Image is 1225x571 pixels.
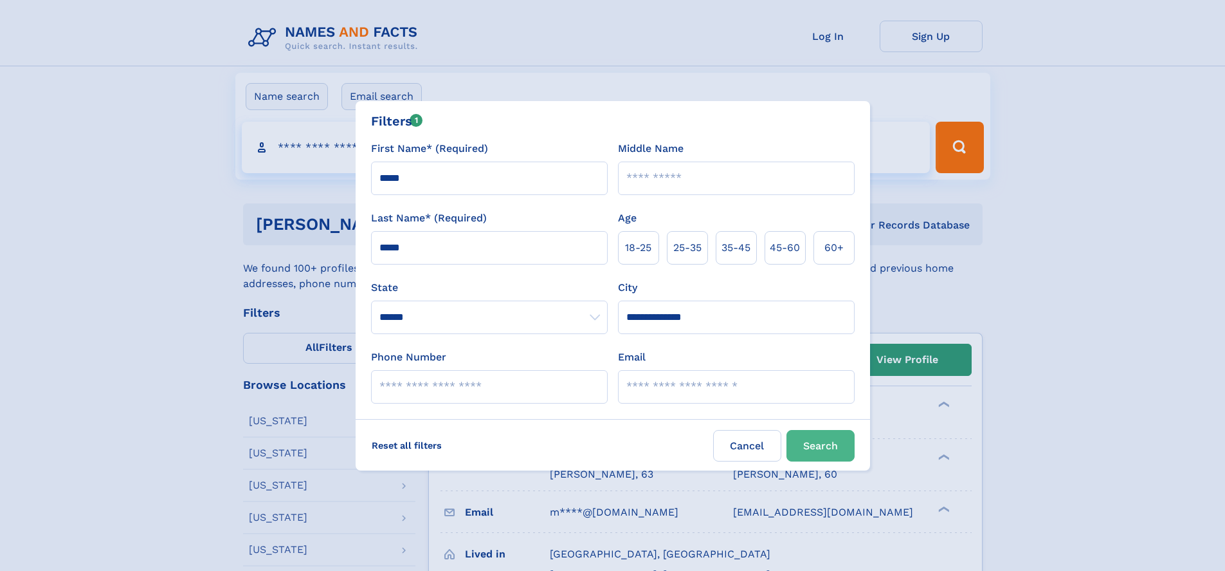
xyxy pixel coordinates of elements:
[824,240,844,256] span: 60+
[673,240,702,256] span: 25‑35
[371,111,423,131] div: Filters
[625,240,651,256] span: 18‑25
[371,350,446,365] label: Phone Number
[618,350,646,365] label: Email
[618,211,637,226] label: Age
[363,430,450,461] label: Reset all filters
[371,280,608,295] label: State
[713,430,781,462] label: Cancel
[618,141,684,156] label: Middle Name
[371,141,488,156] label: First Name* (Required)
[786,430,855,462] button: Search
[371,211,487,226] label: Last Name* (Required)
[770,240,800,256] span: 45‑60
[618,280,637,295] label: City
[721,240,750,256] span: 35‑45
